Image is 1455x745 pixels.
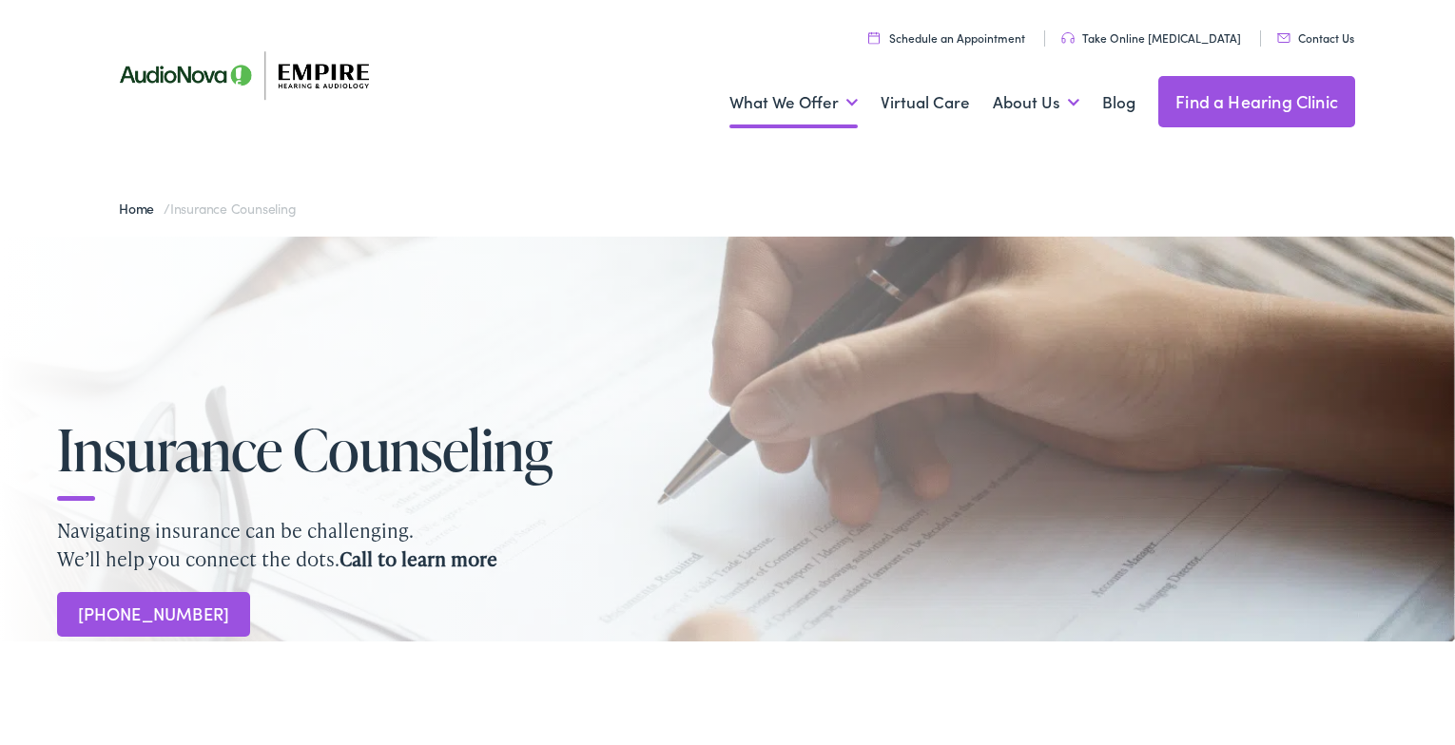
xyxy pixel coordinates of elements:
a: Home [119,199,164,218]
a: Take Online [MEDICAL_DATA] [1061,29,1241,46]
p: Navigating insurance can be challenging. We’ll help you connect the dots. [57,516,1398,573]
a: [PHONE_NUMBER] [57,592,250,637]
span: Insurance Counseling [170,199,297,218]
strong: Call to learn more [339,545,497,572]
a: Schedule an Appointment [868,29,1025,46]
a: About Us [993,67,1079,138]
h1: Insurance Counseling [57,418,590,481]
a: Contact Us [1277,29,1354,46]
a: Blog [1102,67,1135,138]
a: Virtual Care [881,67,970,138]
img: utility icon [1277,33,1290,43]
a: What We Offer [729,67,858,138]
img: utility icon [868,31,880,44]
a: Find a Hearing Clinic [1158,76,1355,127]
span: / [119,199,297,218]
img: utility icon [1061,32,1075,44]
